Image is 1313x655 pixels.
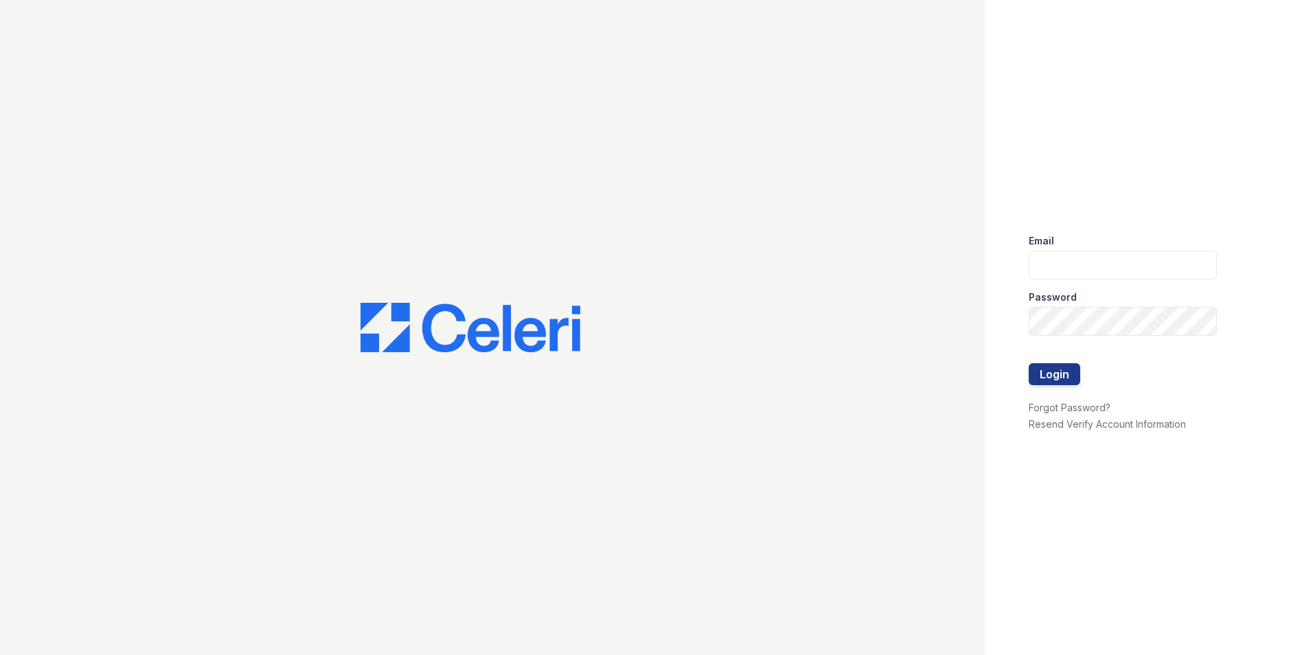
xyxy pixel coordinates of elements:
[1029,363,1080,385] button: Login
[1029,402,1110,413] a: Forgot Password?
[1029,290,1077,304] label: Password
[1029,418,1186,430] a: Resend Verify Account Information
[361,303,580,352] img: CE_Logo_Blue-a8612792a0a2168367f1c8372b55b34899dd931a85d93a1a3d3e32e68fde9ad4.png
[1029,234,1054,248] label: Email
